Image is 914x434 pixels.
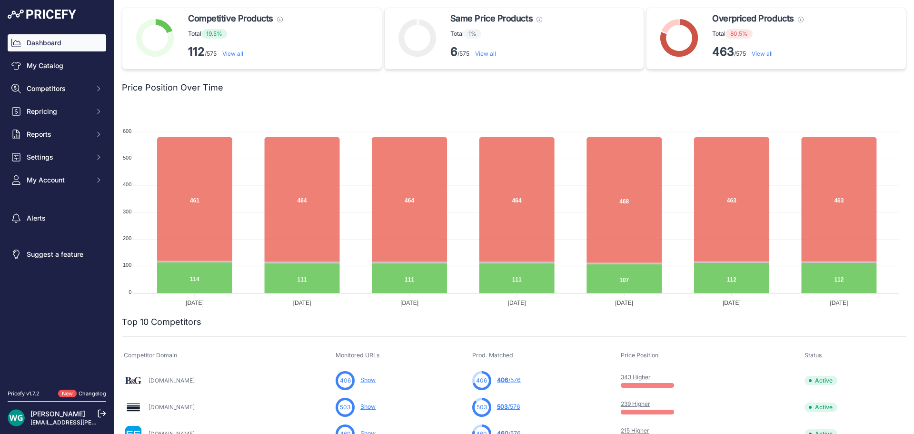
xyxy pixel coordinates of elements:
[27,130,89,139] span: Reports
[149,404,195,411] a: [DOMAIN_NAME]
[27,175,89,185] span: My Account
[123,262,131,268] tspan: 100
[129,289,131,295] tspan: 0
[400,300,418,306] tspan: [DATE]
[293,300,311,306] tspan: [DATE]
[188,12,273,25] span: Competitive Products
[621,427,649,434] a: 215 Higher
[336,352,380,359] span: Monitored URLs
[149,377,195,384] a: [DOMAIN_NAME]
[8,246,106,263] a: Suggest a feature
[123,209,131,214] tspan: 300
[621,352,658,359] span: Price Position
[450,29,542,39] p: Total
[360,376,376,384] a: Show
[450,12,533,25] span: Same Price Products
[712,45,734,59] strong: 463
[122,81,223,94] h2: Price Position Over Time
[8,390,40,398] div: Pricefy v1.7.2
[450,45,457,59] strong: 6
[30,419,177,426] a: [EMAIL_ADDRESS][PERSON_NAME][DOMAIN_NAME]
[201,29,227,39] span: 19.5%
[79,390,106,397] a: Changelog
[712,12,794,25] span: Overpriced Products
[477,403,487,412] span: 503
[27,107,89,116] span: Repricing
[805,352,822,359] span: Status
[8,34,106,378] nav: Sidebar
[8,149,106,166] button: Settings
[340,376,351,385] span: 406
[340,403,350,412] span: 503
[752,50,773,57] a: View all
[188,29,283,39] p: Total
[805,403,837,412] span: Active
[464,29,481,39] span: 1%
[27,152,89,162] span: Settings
[621,373,651,381] a: 343 Higher
[222,50,243,57] a: View all
[123,235,131,241] tspan: 200
[615,300,633,306] tspan: [DATE]
[8,57,106,74] a: My Catalog
[472,352,513,359] span: Prod. Matched
[123,155,131,161] tspan: 500
[723,300,741,306] tspan: [DATE]
[8,172,106,189] button: My Account
[58,390,77,398] span: New
[508,300,526,306] tspan: [DATE]
[123,128,131,134] tspan: 600
[497,376,508,384] span: 406
[8,210,106,227] a: Alerts
[8,80,106,97] button: Competitors
[805,376,837,385] span: Active
[712,29,803,39] p: Total
[188,44,283,60] p: /575
[450,44,542,60] p: /575
[712,44,803,60] p: /575
[8,34,106,51] a: Dashboard
[27,84,89,93] span: Competitors
[8,126,106,143] button: Reports
[30,410,85,418] a: [PERSON_NAME]
[8,10,76,19] img: Pricefy Logo
[123,182,131,187] tspan: 400
[725,29,753,39] span: 80.5%
[497,376,521,384] a: 406/576
[497,403,508,410] span: 503
[360,403,376,410] a: Show
[475,50,496,57] a: View all
[124,352,177,359] span: Competitor Domain
[830,300,848,306] tspan: [DATE]
[621,400,650,407] a: 239 Higher
[188,45,205,59] strong: 112
[497,403,520,410] a: 503/576
[8,103,106,120] button: Repricing
[122,315,201,329] h2: Top 10 Competitors
[186,300,204,306] tspan: [DATE]
[476,376,487,385] span: 406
